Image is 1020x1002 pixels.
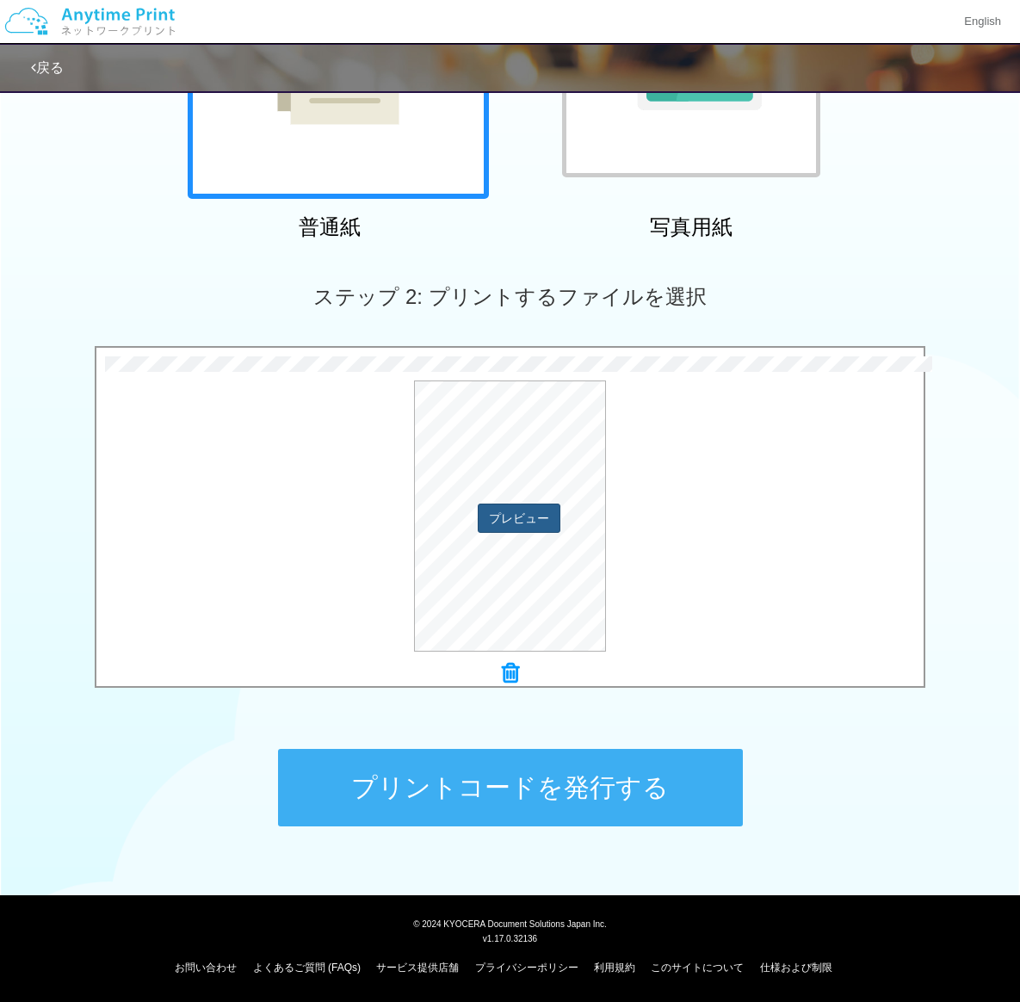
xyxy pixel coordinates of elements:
a: このサイトについて [651,962,744,974]
h2: 普通紙 [179,216,480,238]
span: © 2024 KYOCERA Document Solutions Japan Inc. [413,918,607,929]
a: プライバシーポリシー [475,962,578,974]
button: プリントコードを発行する [278,749,743,826]
a: よくあるご質問 (FAQs) [253,962,361,974]
span: v1.17.0.32136 [483,933,537,943]
span: ステップ 2: プリントするファイルを選択 [313,285,706,308]
a: 仕様および制限 [760,962,832,974]
a: サービス提供店舗 [376,962,459,974]
a: 利用規約 [594,962,635,974]
h2: 写真用紙 [541,216,842,238]
a: 戻る [31,60,64,75]
a: お問い合わせ [175,962,237,974]
button: プレビュー [478,504,560,533]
